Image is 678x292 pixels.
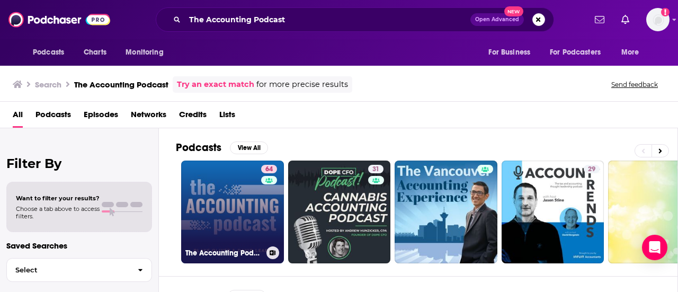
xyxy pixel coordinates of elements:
[504,6,523,16] span: New
[543,42,616,63] button: open menu
[502,161,604,263] a: 29
[372,164,379,175] span: 31
[177,78,254,91] a: Try an exact match
[488,45,530,60] span: For Business
[77,42,113,63] a: Charts
[84,45,106,60] span: Charts
[25,42,78,63] button: open menu
[584,165,600,173] a: 29
[621,45,639,60] span: More
[6,241,152,251] p: Saved Searches
[6,156,152,171] h2: Filter By
[181,161,284,263] a: 64The Accounting Podcast
[368,165,383,173] a: 31
[646,8,670,31] span: Logged in as juliannem
[118,42,177,63] button: open menu
[185,249,262,258] h3: The Accounting Podcast
[74,79,168,90] h3: The Accounting Podcast
[33,45,64,60] span: Podcasts
[475,17,519,22] span: Open Advanced
[126,45,163,60] span: Monitoring
[35,79,61,90] h3: Search
[550,45,601,60] span: For Podcasters
[481,42,543,63] button: open menu
[230,141,268,154] button: View All
[176,141,268,154] a: PodcastsView All
[156,7,554,32] div: Search podcasts, credits, & more...
[617,11,634,29] a: Show notifications dropdown
[219,106,235,128] a: Lists
[8,10,110,30] img: Podchaser - Follow, Share and Rate Podcasts
[591,11,609,29] a: Show notifications dropdown
[176,141,221,154] h2: Podcasts
[642,235,667,260] div: Open Intercom Messenger
[661,8,670,16] svg: Add a profile image
[256,78,348,91] span: for more precise results
[16,194,100,202] span: Want to filter your results?
[185,11,470,28] input: Search podcasts, credits, & more...
[7,267,129,273] span: Select
[646,8,670,31] button: Show profile menu
[6,258,152,282] button: Select
[614,42,653,63] button: open menu
[470,13,524,26] button: Open AdvancedNew
[84,106,118,128] a: Episodes
[646,8,670,31] img: User Profile
[261,165,277,173] a: 64
[35,106,71,128] a: Podcasts
[265,164,273,175] span: 64
[588,164,595,175] span: 29
[16,205,100,220] span: Choose a tab above to access filters.
[13,106,23,128] a: All
[179,106,207,128] a: Credits
[288,161,391,263] a: 31
[131,106,166,128] a: Networks
[608,80,661,89] button: Send feedback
